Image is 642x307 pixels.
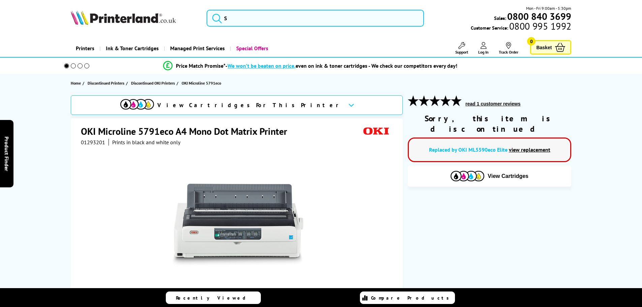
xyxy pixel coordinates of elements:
[360,291,455,304] a: Compare Products
[463,101,522,107] button: read 1 customer reviews
[3,136,10,171] span: Product Finder
[71,80,83,87] a: Home
[478,50,489,55] span: Log In
[225,62,457,69] div: - even on ink & toner cartridges - We check our competitors every day!
[478,42,489,55] a: Log In
[536,43,552,52] span: Basket
[527,37,536,45] span: 0
[207,10,424,27] input: S
[361,125,392,137] img: OKI
[526,5,571,11] span: Mon - Fri 9:00am - 5:30pm
[507,10,571,23] b: 0800 840 3699
[530,40,571,55] a: Basket 0
[88,80,126,87] a: Discontinued Printers
[71,80,81,87] span: Home
[182,80,221,87] span: OKI Microline 5791eco
[508,23,571,29] span: 0800 995 1992
[71,40,99,57] a: Printers
[429,146,508,153] a: Replaced by OKI ML5590eco Elite
[455,50,468,55] span: Support
[455,42,468,55] a: Support
[227,62,296,69] span: We won’t be beaten on price,
[112,139,180,146] i: Prints in black and white only
[413,171,566,182] button: View Cartridges
[120,99,154,110] img: View Cartridges
[71,10,176,25] img: Printerland Logo
[471,23,571,31] span: Customer Service:
[182,80,223,87] a: OKI Microline 5791eco
[176,295,252,301] span: Recently Viewed
[488,173,528,179] span: View Cartridges
[499,42,518,55] a: Track Order
[131,80,175,87] span: Discontinued OKI Printers
[230,40,273,57] a: Special Offers
[81,139,105,146] span: 01293201
[106,40,159,57] span: Ink & Toner Cartridges
[371,295,453,301] span: Compare Products
[509,146,550,153] a: view replacement
[408,113,571,134] div: Sorry, this item is discontinued
[55,60,566,72] li: modal_Promise
[131,80,177,87] a: Discontinued OKI Printers
[506,13,571,20] a: 0800 840 3699
[172,159,304,291] img: OKI Microline 5791eco
[164,40,230,57] a: Managed Print Services
[166,291,261,304] a: Recently Viewed
[176,62,225,69] span: Price Match Promise*
[494,15,506,21] span: Sales:
[99,40,164,57] a: Ink & Toner Cartridges
[81,125,294,137] h1: OKI Microline 5791eco A4 Mono Dot Matrix Printer
[88,80,124,87] span: Discontinued Printers
[451,171,484,181] img: Cartridges
[71,10,198,26] a: Printerland Logo
[157,101,343,109] span: View Cartridges For This Printer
